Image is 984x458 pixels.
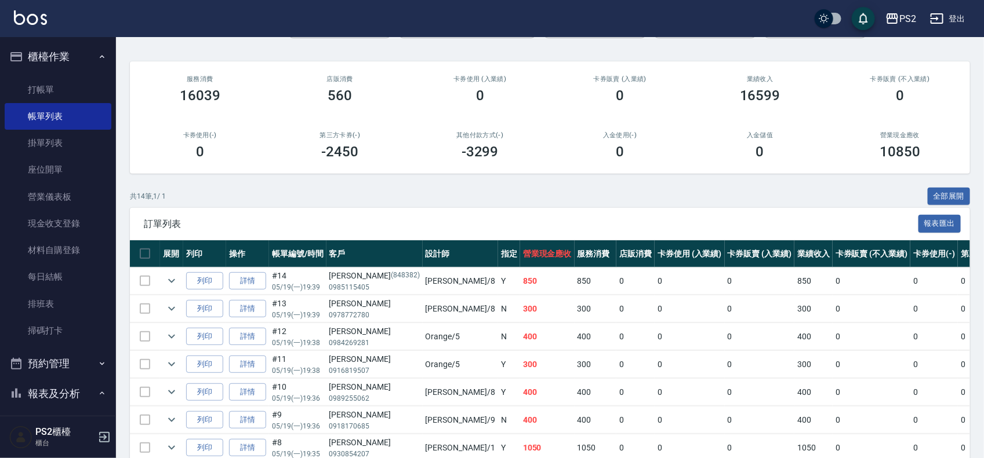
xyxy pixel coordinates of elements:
[130,191,166,201] p: 共 14 筆, 1 / 1
[616,295,655,323] td: 0
[329,282,420,292] p: 0985115405
[704,75,816,83] h2: 業績收入
[498,240,520,268] th: 指定
[163,356,180,373] button: expand row
[910,268,958,295] td: 0
[272,310,324,320] p: 05/19 (一) 19:39
[852,7,875,30] button: save
[655,295,725,323] td: 0
[329,409,420,421] div: [PERSON_NAME]
[616,406,655,434] td: 0
[794,406,833,434] td: 400
[725,295,795,323] td: 0
[329,310,420,320] p: 0978772780
[272,421,324,431] p: 05/19 (一) 19:36
[498,295,520,323] td: N
[740,87,780,104] h3: 16599
[329,325,420,338] div: [PERSON_NAME]
[5,76,111,103] a: 打帳單
[272,282,324,292] p: 05/19 (一) 19:39
[163,411,180,428] button: expand row
[910,406,958,434] td: 0
[520,240,575,268] th: 營業現金應收
[14,10,47,25] img: Logo
[5,184,111,210] a: 營業儀表板
[180,87,220,104] h3: 16039
[329,381,420,393] div: [PERSON_NAME]
[329,338,420,348] p: 0984269281
[269,268,326,295] td: #14
[329,270,420,282] div: [PERSON_NAME]
[918,215,961,233] button: 報表匯出
[5,42,111,72] button: 櫃檯作業
[35,438,95,448] p: 櫃台
[163,383,180,401] button: expand row
[833,379,910,406] td: 0
[725,323,795,350] td: 0
[655,240,725,268] th: 卡券使用 (入業績)
[844,131,957,139] h2: 營業現金應收
[5,210,111,237] a: 現金收支登錄
[725,351,795,378] td: 0
[833,240,910,268] th: 卡券販賣 (不入業績)
[575,379,617,406] td: 400
[5,156,111,183] a: 座位開單
[910,323,958,350] td: 0
[423,295,498,323] td: [PERSON_NAME] /8
[520,323,575,350] td: 400
[5,103,111,130] a: 帳單列表
[462,144,499,160] h3: -3299
[269,240,326,268] th: 帳單編號/時間
[575,351,617,378] td: 300
[520,406,575,434] td: 400
[5,379,111,409] button: 報表及分析
[899,12,916,26] div: PS2
[226,240,269,268] th: 操作
[186,411,223,429] button: 列印
[229,272,266,290] a: 詳情
[704,131,816,139] h2: 入金儲值
[186,356,223,373] button: 列印
[163,300,180,317] button: expand row
[616,379,655,406] td: 0
[186,439,223,457] button: 列印
[183,240,226,268] th: 列印
[498,406,520,434] td: N
[655,351,725,378] td: 0
[575,295,617,323] td: 300
[725,406,795,434] td: 0
[5,130,111,156] a: 掛單列表
[329,365,420,376] p: 0916819507
[520,295,575,323] td: 300
[520,351,575,378] td: 300
[833,406,910,434] td: 0
[391,270,420,282] p: (848382)
[229,300,266,318] a: 詳情
[229,383,266,401] a: 詳情
[186,383,223,401] button: 列印
[520,379,575,406] td: 400
[725,268,795,295] td: 0
[575,406,617,434] td: 400
[424,75,536,83] h2: 卡券使用 (入業績)
[918,218,961,229] a: 報表匯出
[616,87,624,104] h3: 0
[896,87,904,104] h3: 0
[564,75,677,83] h2: 卡券販賣 (入業績)
[910,295,958,323] td: 0
[229,439,266,457] a: 詳情
[756,144,764,160] h3: 0
[844,75,957,83] h2: 卡券販賣 (不入業績)
[655,268,725,295] td: 0
[284,75,397,83] h2: 店販消費
[794,379,833,406] td: 400
[616,268,655,295] td: 0
[9,426,32,449] img: Person
[833,295,910,323] td: 0
[794,268,833,295] td: 850
[616,240,655,268] th: 店販消費
[186,300,223,318] button: 列印
[186,272,223,290] button: 列印
[725,240,795,268] th: 卡券販賣 (入業績)
[272,365,324,376] p: 05/19 (一) 19:38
